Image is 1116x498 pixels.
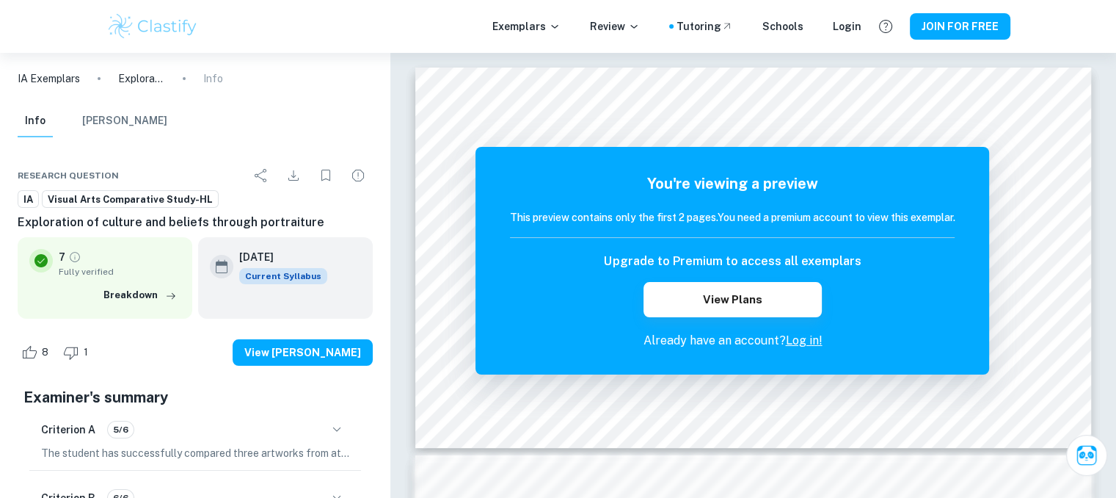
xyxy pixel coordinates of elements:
[18,341,56,364] div: Like
[18,214,373,231] h6: Exploration of culture and beliefs through portraiture
[18,105,53,137] button: Info
[41,422,95,438] h6: Criterion A
[510,173,955,195] h5: You're viewing a preview
[239,268,327,284] span: Current Syllabus
[42,190,219,209] a: Visual Arts Comparative Study-HL
[510,332,955,350] p: Already have an account?
[510,209,955,225] h6: This preview contains only the first 2 pages. You need a premium account to view this exemplar.
[247,161,276,190] div: Share
[59,341,96,364] div: Dislike
[590,18,640,35] p: Review
[106,12,200,41] img: Clastify logo
[311,161,340,190] div: Bookmark
[118,71,165,87] p: Exploration of culture and beliefs through portraiture
[643,282,821,317] button: View Plans
[203,71,223,87] p: Info
[873,14,898,39] button: Help and Feedback
[1066,435,1107,476] button: Ask Clai
[910,13,1010,40] button: JOIN FOR FREE
[59,249,65,265] p: 7
[100,284,180,306] button: Breakdown
[76,345,96,360] span: 1
[34,345,56,360] span: 8
[41,445,349,461] p: The student has successfully compared three artworks from at least two different artists, fulfill...
[492,18,561,35] p: Exemplars
[233,339,373,366] button: View [PERSON_NAME]
[785,333,822,347] a: Log in!
[18,169,119,182] span: Research question
[676,18,733,35] a: Tutoring
[239,268,327,284] div: This exemplar is based on the current syllabus. Feel free to refer to it for inspiration/ideas wh...
[239,249,316,265] h6: [DATE]
[279,161,308,190] div: Download
[59,265,180,278] span: Fully verified
[18,71,80,87] a: IA Exemplars
[343,161,373,190] div: Report issue
[43,192,218,207] span: Visual Arts Comparative Study-HL
[108,423,134,436] span: 5/6
[68,250,81,264] a: Grade fully verified
[18,192,38,207] span: IA
[833,18,861,35] a: Login
[23,386,367,408] h5: Examiner's summary
[18,190,39,209] a: IA
[762,18,803,35] a: Schools
[82,105,167,137] button: [PERSON_NAME]
[604,253,861,270] h6: Upgrade to Premium to access all exemplars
